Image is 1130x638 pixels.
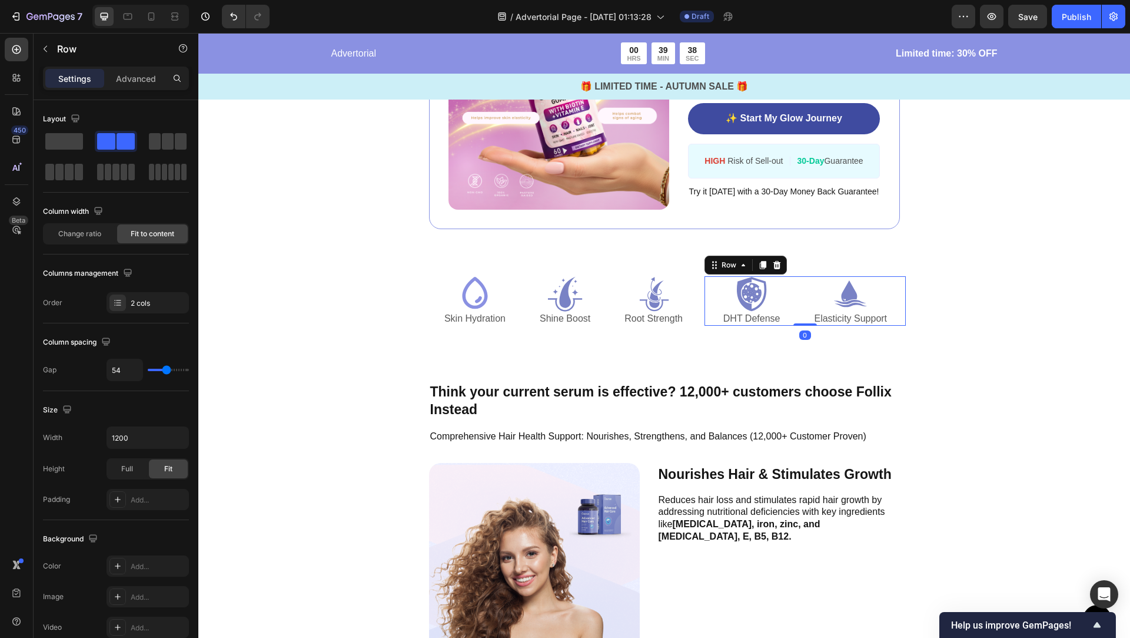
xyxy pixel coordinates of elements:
[164,464,172,474] span: Fit
[43,561,61,571] div: Color
[616,280,689,292] p: Elasticity Support
[116,72,156,85] p: Advanced
[57,42,157,56] p: Row
[11,125,28,135] div: 450
[5,5,88,28] button: 7
[1018,12,1038,22] span: Save
[222,5,270,28] div: Undo/Redo
[43,335,113,351] div: Column spacing
[525,280,582,292] p: DHT Defense
[692,11,709,22] span: Draft
[1008,5,1047,28] button: Save
[9,216,28,225] div: Beta
[58,72,91,85] p: Settings
[43,464,65,474] div: Height
[43,494,70,505] div: Padding
[131,561,186,572] div: Add...
[426,280,484,292] p: Root Strength
[1052,5,1101,28] button: Publish
[1062,11,1091,23] div: Publish
[43,204,105,220] div: Column width
[43,111,82,127] div: Layout
[107,359,142,381] input: Auto
[131,623,186,633] div: Add...
[107,427,188,448] input: Auto
[510,11,513,23] span: /
[601,297,613,307] div: 0
[516,11,652,23] span: Advertorial Page - [DATE] 01:13:28
[131,229,174,239] span: Fit to content
[58,229,101,239] span: Change ratio
[951,620,1090,631] span: Help us improve GemPages!
[198,33,1130,638] iframe: Design area
[460,461,700,510] p: Reduces hair loss and stimulates rapid hair growth by addressing nutritional deficiencies with ke...
[43,432,62,443] div: Width
[43,297,62,308] div: Order
[490,70,682,101] button: <p>✨ Start My Glow Journey</p>
[246,280,307,292] p: Skin Hydration
[43,622,62,633] div: Video
[121,464,133,474] span: Full
[626,123,664,133] span: Guarantee
[232,398,700,410] p: Comprehensive Hair Health Support: Nourishes, Strengthens, and Balances (12,000+ Customer Proven)
[232,351,700,386] p: Think your current serum is effective? 12,000+ customers choose Follix Instead
[43,266,135,282] div: Columns management
[43,591,64,602] div: Image
[951,618,1104,632] button: Show survey - Help us improve GemPages!
[599,123,626,133] strong: 30-Day
[590,123,593,133] span: |
[131,298,186,309] div: 2 cols
[341,280,392,292] p: Shine Boost
[491,154,681,163] span: Try it [DATE] with a 30-Day Money Back Guarantee!
[506,123,527,133] strong: HIGH
[43,365,56,375] div: Gap
[43,531,100,547] div: Background
[527,80,644,92] p: ✨ Start My Glow Journey
[529,123,584,133] span: Risk of Sell-out
[460,431,700,452] p: Nourishes Hair & Stimulates Growth
[460,486,622,508] strong: [MEDICAL_DATA], iron, zinc, and [MEDICAL_DATA], E, B5, B12.
[77,9,82,24] p: 7
[521,227,540,237] div: Row
[131,495,186,505] div: Add...
[131,592,186,603] div: Add...
[1090,580,1118,609] div: Open Intercom Messenger
[43,402,74,418] div: Size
